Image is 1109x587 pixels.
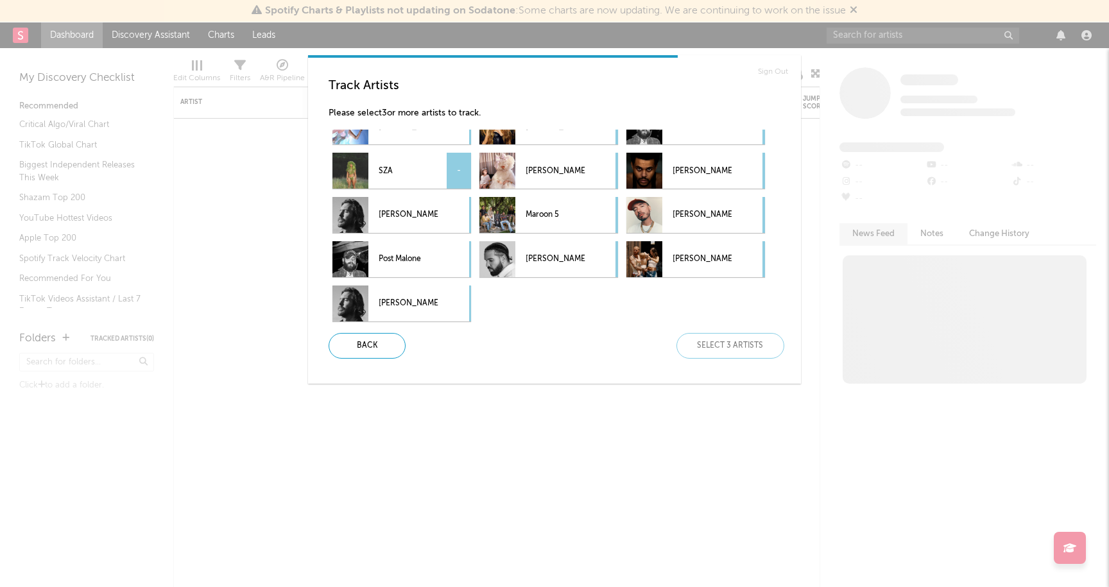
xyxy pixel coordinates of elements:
h3: Track Artists [329,78,791,94]
p: [PERSON_NAME] [526,157,585,185]
div: [PERSON_NAME] [626,241,765,277]
p: [PERSON_NAME] [673,201,732,230]
a: Sign Out [758,64,788,80]
div: Post Malone [332,241,471,277]
p: Maroon 5 [526,201,585,230]
p: Please select 3 or more artists to track. [329,106,791,121]
div: [PERSON_NAME] [626,197,765,233]
p: [PERSON_NAME] [673,245,732,274]
p: [PERSON_NAME] [379,201,438,230]
div: [PERSON_NAME] [332,197,471,233]
p: [PERSON_NAME] [673,157,732,185]
p: [PERSON_NAME] [379,289,438,318]
div: [PERSON_NAME] [479,153,618,189]
p: Post Malone [379,245,438,274]
div: Maroon 5 [479,197,618,233]
div: [PERSON_NAME] [479,241,618,277]
div: [PERSON_NAME] [626,153,765,189]
p: SZA [379,157,438,185]
div: Back [329,333,406,359]
div: SZA- [332,153,471,189]
p: [PERSON_NAME] [526,245,585,274]
div: [PERSON_NAME] [332,285,471,321]
div: - [447,153,471,189]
